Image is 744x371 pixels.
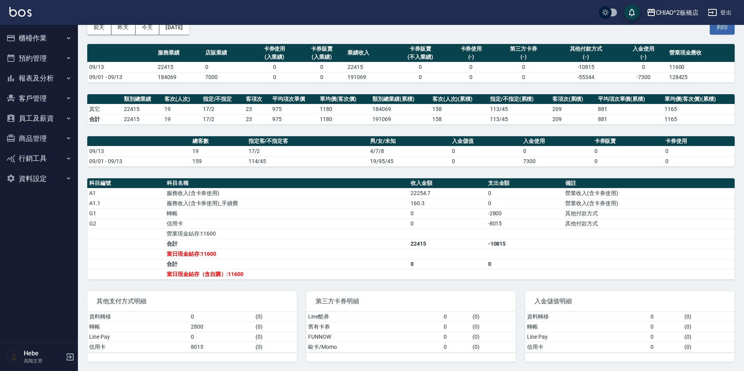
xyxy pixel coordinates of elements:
td: ( 0 ) [682,322,735,332]
td: 0 [450,156,521,166]
td: 營業現金結存:11600 [165,229,409,239]
td: 0 [409,208,486,218]
th: 單均價(客次價)(累積) [663,94,735,104]
th: 入金使用 [521,136,592,146]
td: 0 [450,146,521,156]
div: 其他付款方式 [554,45,618,53]
div: (-) [622,53,665,61]
td: G2 [87,218,165,229]
td: 0 [448,72,495,82]
th: 收入金額 [409,178,486,188]
button: 員工及薪資 [3,108,75,128]
td: 服務收入(含卡券使用) [165,188,409,198]
td: 19 [162,104,201,114]
td: 資料轉移 [525,312,649,322]
button: 前天 [87,20,111,35]
th: 客項次 [244,94,270,104]
td: A1 [87,188,165,198]
td: 0 [495,72,552,82]
td: -2800 [486,208,564,218]
td: 0 [649,322,682,332]
td: 19/95/45 [368,156,450,166]
button: [DATE] [159,20,189,35]
img: Person [6,349,22,365]
button: 登出 [705,5,735,20]
td: 209 [550,104,596,114]
td: 其他付款方式 [563,208,735,218]
th: 類別總業績 [122,94,162,104]
td: 7000 [203,72,251,82]
th: 支出金額 [486,178,564,188]
td: ( 0 ) [254,322,297,332]
td: 0 [448,62,495,72]
td: 當日現金結存:11600 [165,249,409,259]
td: 0 [486,259,564,269]
h5: Hebe [24,350,63,357]
th: 指定/不指定 [201,94,244,104]
button: 列印 [710,20,735,35]
td: ( 0 ) [682,332,735,342]
button: 行銷工具 [3,148,75,169]
td: 信用卡 [165,218,409,229]
td: 0 [298,72,346,82]
td: 信用卡 [87,342,189,352]
th: 男/女/未知 [368,136,450,146]
td: ( 0 ) [471,342,516,352]
td: 7300 [521,156,592,166]
div: (-) [554,53,618,61]
button: 櫃檯作業 [3,28,75,48]
th: 店販業績 [203,44,251,62]
td: ( 0 ) [254,332,297,342]
td: Line酷券 [306,312,442,322]
td: 轉帳 [525,322,649,332]
table: a dense table [87,44,735,83]
td: 0 [649,312,682,322]
th: 科目名稱 [165,178,409,188]
td: 22415 [122,114,162,124]
td: 其它 [87,104,122,114]
td: -8015 [486,218,564,229]
td: 113/45 [488,114,550,124]
td: 4/7/8 [368,146,450,156]
img: Logo [9,7,32,17]
td: ( 0 ) [682,342,735,352]
span: 第三方卡券明細 [316,297,506,305]
td: 22415 [409,239,486,249]
td: -7300 [620,72,667,82]
td: 0 [442,322,471,332]
td: 158 [430,114,488,124]
td: 1180 [318,114,370,124]
td: ( 0 ) [682,312,735,322]
td: 191069 [370,114,430,124]
table: a dense table [306,312,516,352]
td: 舊有卡券 [306,322,442,332]
td: 8015 [189,342,254,352]
div: (入業績) [300,53,344,61]
th: 指定客/不指定客 [247,136,368,146]
td: 209 [550,114,596,124]
td: 09/01 - 09/13 [87,156,190,166]
button: 昨天 [111,20,136,35]
td: 0 [409,259,486,269]
div: 卡券使用 [253,45,296,53]
th: 入金儲值 [450,136,521,146]
td: 營業收入(含卡券使用) [563,188,735,198]
td: A1.1 [87,198,165,208]
td: 服務收入(含卡券使用)_手續費 [165,198,409,208]
td: 191069 [346,72,393,82]
table: a dense table [87,312,297,352]
button: 預約管理 [3,48,75,69]
button: 今天 [136,20,160,35]
td: 0 [393,62,448,72]
td: 0 [486,198,564,208]
th: 單均價(客次價) [318,94,370,104]
td: 11600 [667,62,735,72]
div: (不入業績) [395,53,446,61]
th: 客項次(累積) [550,94,596,104]
td: 17/2 [201,114,244,124]
table: a dense table [87,94,735,125]
span: 其他支付方式明細 [97,297,287,305]
td: 0 [442,332,471,342]
th: 總客數 [190,136,247,146]
th: 服務業績 [156,44,203,62]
